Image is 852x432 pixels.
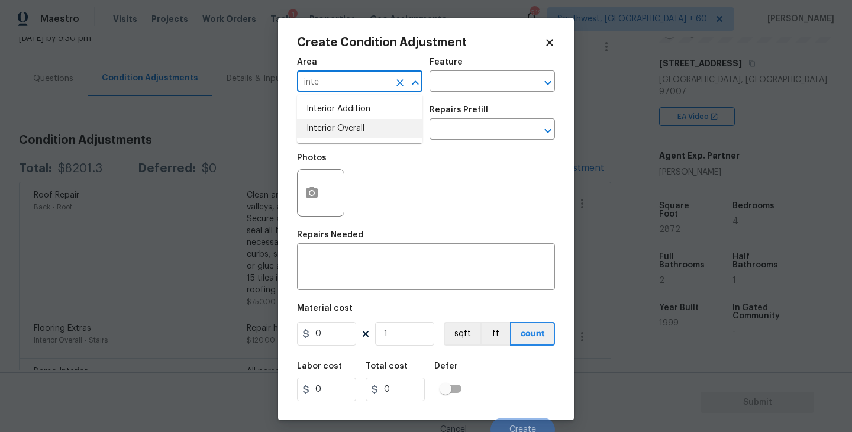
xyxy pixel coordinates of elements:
button: count [510,322,555,346]
button: Close [407,75,424,91]
li: Interior Addition [297,99,422,119]
h5: Material cost [297,304,353,312]
button: Open [540,75,556,91]
h2: Create Condition Adjustment [297,37,544,49]
h5: Labor cost [297,362,342,370]
button: Clear [392,75,408,91]
h5: Repairs Prefill [430,106,488,114]
button: Open [540,122,556,139]
h5: Repairs Needed [297,231,363,239]
button: ft [480,322,510,346]
h5: Defer [434,362,458,370]
h5: Area [297,58,317,66]
button: sqft [444,322,480,346]
h5: Photos [297,154,327,162]
h5: Total cost [366,362,408,370]
h5: Feature [430,58,463,66]
li: Interior Overall [297,119,422,138]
